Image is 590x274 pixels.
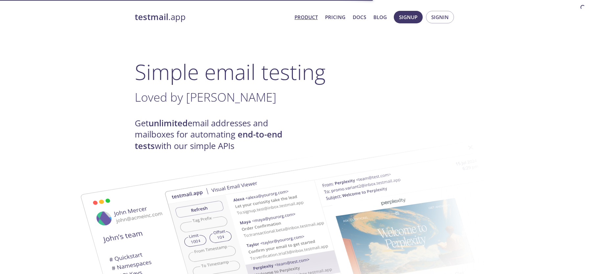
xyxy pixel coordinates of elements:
h1: Simple email testing [135,59,456,85]
a: Docs [353,13,366,21]
button: Signup [394,11,423,23]
a: Blog [373,13,387,21]
a: testmail.app [135,12,289,23]
h4: Get email addresses and mailboxes for automating with our simple APIs [135,118,295,152]
span: Signup [399,13,417,21]
span: Loved by [PERSON_NAME] [135,89,276,105]
span: Signin [431,13,449,21]
a: Pricing [325,13,345,21]
button: Signin [426,11,454,23]
strong: testmail [135,11,168,23]
strong: end-to-end tests [135,129,282,151]
a: Product [295,13,318,21]
strong: unlimited [149,117,188,129]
